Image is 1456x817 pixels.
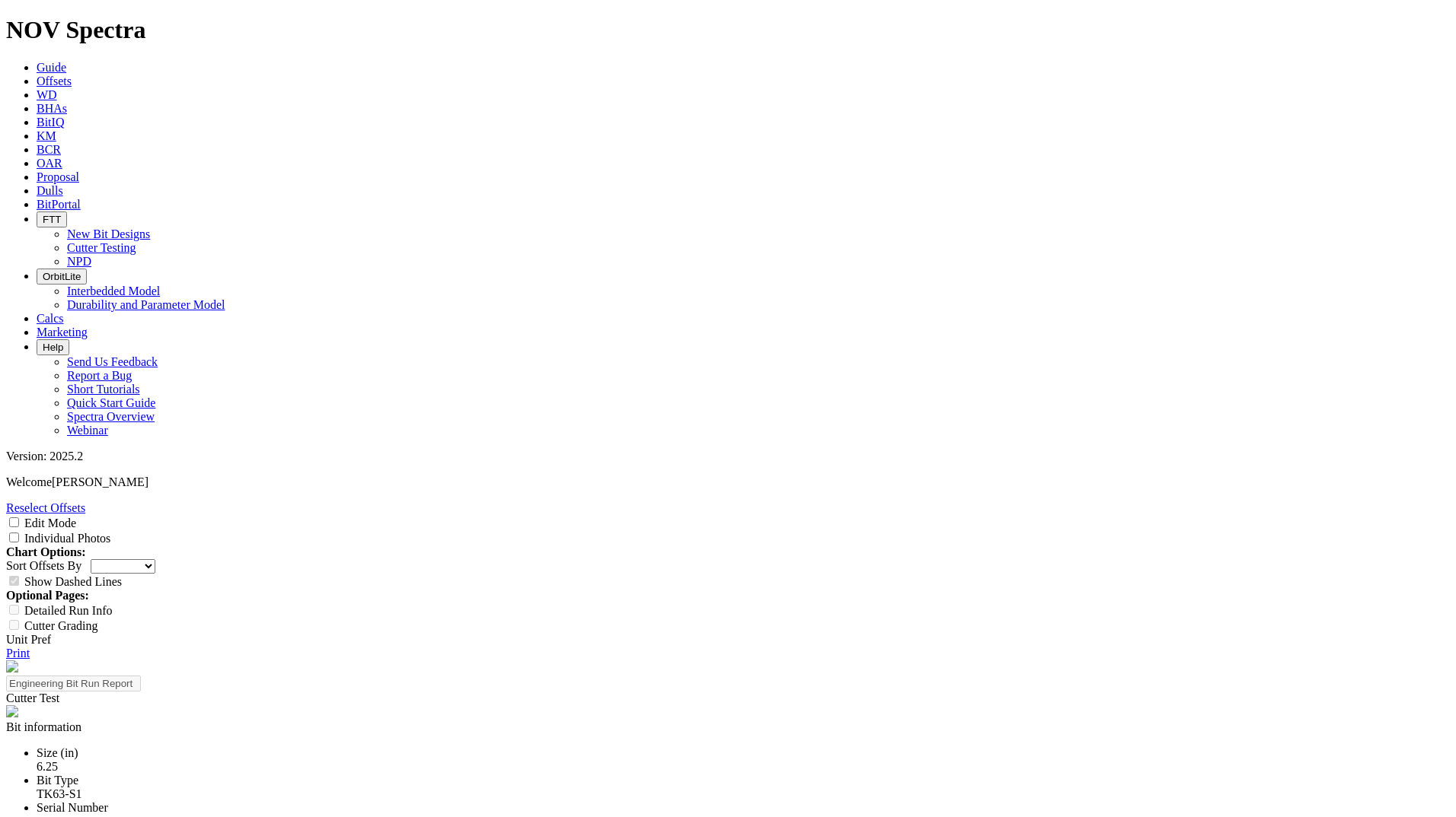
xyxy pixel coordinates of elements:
div: TK63-S1 [37,787,1450,801]
input: Click to edit report title [6,676,141,691]
img: NOV_WT_RH_Logo_Vert_RGB_F.d63d51a4.png [6,660,18,672]
div: Version: 2025.2 [6,450,1450,463]
label: Sort Offsets By [6,559,81,572]
div: Serial Number [37,801,1450,815]
a: BitIQ [37,116,64,129]
span: [PERSON_NAME] [52,475,148,488]
button: FTT [37,211,67,227]
a: Interbedded Model [67,285,160,297]
a: KM [37,129,56,142]
div: 6.25 [37,760,1450,774]
div: Size (in) [37,746,1450,760]
a: Calcs [37,312,64,325]
a: Dulls [37,184,63,197]
a: Offsets [37,75,72,87]
div: Cutter Test [6,691,1450,705]
span: FTT [43,214,61,225]
span: OrbitLite [43,271,81,282]
a: Webinar [67,424,108,437]
label: Detailed Run Info [24,604,113,617]
p: Welcome [6,475,1450,489]
a: BHAs [37,102,67,115]
a: Unit Pref [6,633,51,646]
label: Show Dashed Lines [24,575,122,588]
a: Proposal [37,170,79,183]
label: Individual Photos [24,532,110,545]
report-header: 'Engineering Bit Run Report' [6,660,1450,720]
div: Bit information [6,720,1450,734]
a: Print [6,647,30,660]
div: Bit Type [37,774,1450,787]
a: Short Tutorials [67,383,140,396]
a: Report a Bug [67,369,132,382]
a: Send Us Feedback [67,355,158,368]
a: Quick Start Guide [67,396,155,409]
a: NPD [67,255,91,268]
h1: NOV Spectra [6,16,1450,44]
a: Reselect Offsets [6,501,85,514]
a: New Bit Designs [67,227,150,240]
a: Cutter Testing [67,241,136,254]
strong: Chart Options: [6,545,85,558]
button: OrbitLite [37,269,87,285]
a: BCR [37,143,61,156]
a: OAR [37,157,62,170]
a: WD [37,88,57,101]
span: Help [43,342,63,353]
strong: Optional Pages: [6,589,89,602]
a: Guide [37,61,66,74]
img: spectra-logo.8771a380.png [6,705,18,717]
a: Durability and Parameter Model [67,298,225,311]
label: Cutter Grading [24,619,97,632]
label: Edit Mode [24,517,76,529]
a: Spectra Overview [67,410,155,423]
a: BitPortal [37,198,81,211]
a: Marketing [37,326,88,339]
button: Help [37,339,69,355]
